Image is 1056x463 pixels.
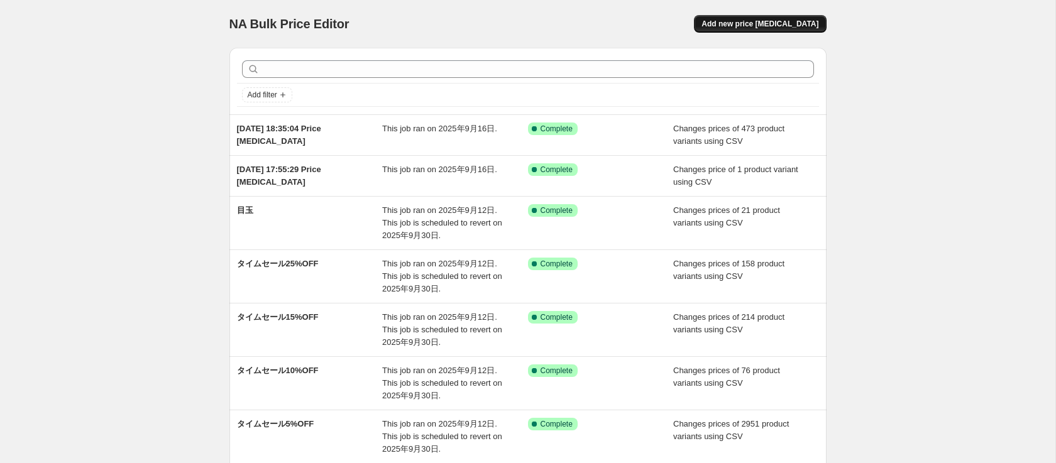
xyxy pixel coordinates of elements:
span: Add new price [MEDICAL_DATA] [701,19,818,29]
span: Complete [541,312,573,322]
span: This job ran on 2025年9月16日. [382,124,497,133]
span: Changes prices of 21 product variants using CSV [673,205,780,227]
span: Complete [541,419,573,429]
span: Add filter [248,90,277,100]
span: Changes price of 1 product variant using CSV [673,165,798,187]
button: Add filter [242,87,292,102]
button: Add new price [MEDICAL_DATA] [694,15,826,33]
span: This job ran on 2025年9月12日. This job is scheduled to revert on 2025年9月30日. [382,419,502,454]
span: This job ran on 2025年9月12日. This job is scheduled to revert on 2025年9月30日. [382,205,502,240]
span: Complete [541,165,573,175]
span: タイムセール10%OFF [237,366,319,375]
span: Changes prices of 158 product variants using CSV [673,259,784,281]
span: [DATE] 17:55:29 Price [MEDICAL_DATA] [237,165,321,187]
span: Complete [541,259,573,269]
span: [DATE] 18:35:04 Price [MEDICAL_DATA] [237,124,321,146]
span: Changes prices of 214 product variants using CSV [673,312,784,334]
span: タイムセール15%OFF [237,312,319,322]
span: This job ran on 2025年9月12日. This job is scheduled to revert on 2025年9月30日. [382,312,502,347]
span: Complete [541,124,573,134]
span: Complete [541,205,573,215]
span: 目玉 [237,205,253,215]
span: NA Bulk Price Editor [229,17,349,31]
span: Complete [541,366,573,376]
span: This job ran on 2025年9月16日. [382,165,497,174]
span: This job ran on 2025年9月12日. This job is scheduled to revert on 2025年9月30日. [382,259,502,293]
span: タイムセール5%OFF [237,419,314,428]
span: This job ran on 2025年9月12日. This job is scheduled to revert on 2025年9月30日. [382,366,502,400]
span: タイムセール25%OFF [237,259,319,268]
span: Changes prices of 2951 product variants using CSV [673,419,789,441]
span: Changes prices of 76 product variants using CSV [673,366,780,388]
span: Changes prices of 473 product variants using CSV [673,124,784,146]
